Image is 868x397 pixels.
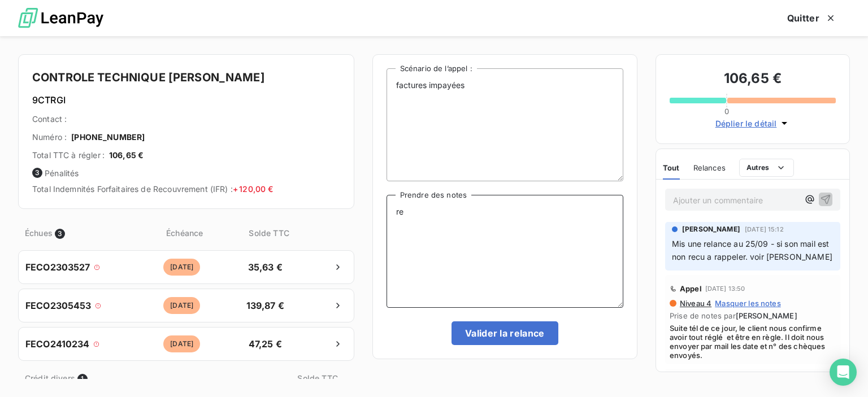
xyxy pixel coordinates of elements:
[240,227,299,239] span: Solde TTC
[745,226,784,233] span: [DATE] 15:12
[705,285,745,292] span: [DATE] 13:50
[693,163,726,172] span: Relances
[32,168,42,178] span: 3
[670,324,836,360] span: Suite tél de ce jour, le client nous confirme avoir tout réglé et être en règle. Il doit nous env...
[32,150,105,161] span: Total TTC à régler :
[109,150,144,161] span: 106,65 €
[236,337,295,351] span: 47,25 €
[288,372,348,384] span: Solde TTC
[452,321,558,345] button: Valider la relance
[830,359,857,386] div: Open Intercom Messenger
[25,299,92,312] span: FECO2305453
[679,299,711,308] span: Niveau 4
[32,168,340,179] span: Pénalités
[163,259,200,276] span: [DATE]
[32,68,340,86] h4: CONTROLE TECHNIQUE [PERSON_NAME]
[18,3,103,34] img: logo LeanPay
[774,6,850,30] button: Quitter
[670,311,836,320] span: Prise de notes par
[71,132,145,143] span: [PHONE_NUMBER]
[387,195,623,308] textarea: re
[680,284,702,293] span: Appel
[682,224,740,234] span: [PERSON_NAME]
[163,335,200,352] span: [DATE]
[32,114,67,125] span: Contact :
[724,107,729,116] span: 0
[236,260,295,274] span: 35,63 €
[25,260,90,274] span: FECO2303527
[132,227,237,239] span: Échéance
[236,299,295,312] span: 139,87 €
[672,239,832,261] span: Mis une relance au 25/09 - si son mail est non recu a rappeler. voir [PERSON_NAME]
[715,299,781,308] span: Masquer les notes
[32,184,273,194] span: Total Indemnités Forfaitaires de Recouvrement (IFR) :
[736,311,797,320] span: [PERSON_NAME]
[739,159,794,177] button: Autres
[25,372,75,384] span: Crédit divers
[663,163,680,172] span: Tout
[32,93,340,107] h6: 9CTRGI
[25,227,53,239] span: Échues
[25,337,90,351] span: FECO2410234
[233,184,274,194] span: + 120,00 €
[55,229,65,239] span: 3
[670,68,836,91] h3: 106,65 €
[163,297,200,314] span: [DATE]
[712,117,794,130] button: Déplier le détail
[32,132,67,143] span: Numéro :
[77,374,88,384] span: 1
[715,117,777,129] span: Déplier le détail
[387,68,623,181] textarea: factures impayées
